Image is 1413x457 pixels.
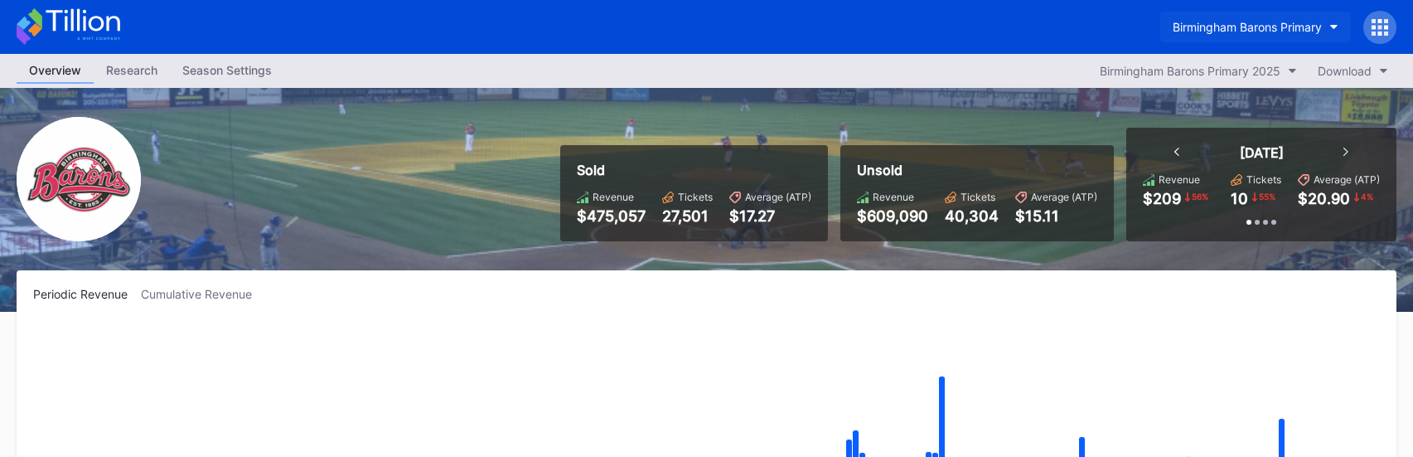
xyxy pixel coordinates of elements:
button: Download [1309,60,1396,82]
div: Sold [577,162,811,178]
button: Birmingham Barons Primary [1160,12,1351,42]
div: Season Settings [170,58,284,82]
button: Birmingham Barons Primary 2025 [1091,60,1305,82]
a: Overview [17,58,94,84]
div: 10 [1231,190,1248,207]
div: Average (ATP) [745,191,811,203]
div: 4 % [1359,190,1375,203]
div: [DATE] [1240,144,1284,161]
div: 40,304 [945,207,999,225]
div: $475,057 [577,207,646,225]
div: $209 [1143,190,1181,207]
div: 27,501 [662,207,713,225]
img: Birmingham_Barons_Primary.png [17,117,141,241]
div: Birmingham Barons Primary [1173,20,1322,34]
div: Revenue [1159,173,1200,186]
a: Season Settings [170,58,284,84]
div: Average (ATP) [1031,191,1097,203]
div: Download [1318,64,1372,78]
div: $15.11 [1015,207,1097,225]
div: 56 % [1190,190,1210,203]
div: Cumulative Revenue [141,287,265,301]
div: $609,090 [857,207,928,225]
div: Birmingham Barons Primary 2025 [1100,64,1280,78]
div: 55 % [1257,190,1277,203]
div: Research [94,58,170,82]
div: Unsold [857,162,1097,178]
div: Tickets [678,191,713,203]
div: Periodic Revenue [33,287,141,301]
a: Research [94,58,170,84]
div: Revenue [873,191,914,203]
div: $20.90 [1298,190,1350,207]
div: Average (ATP) [1314,173,1380,186]
div: Tickets [1246,173,1281,186]
div: $17.27 [729,207,811,225]
div: Tickets [961,191,995,203]
div: Revenue [593,191,634,203]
